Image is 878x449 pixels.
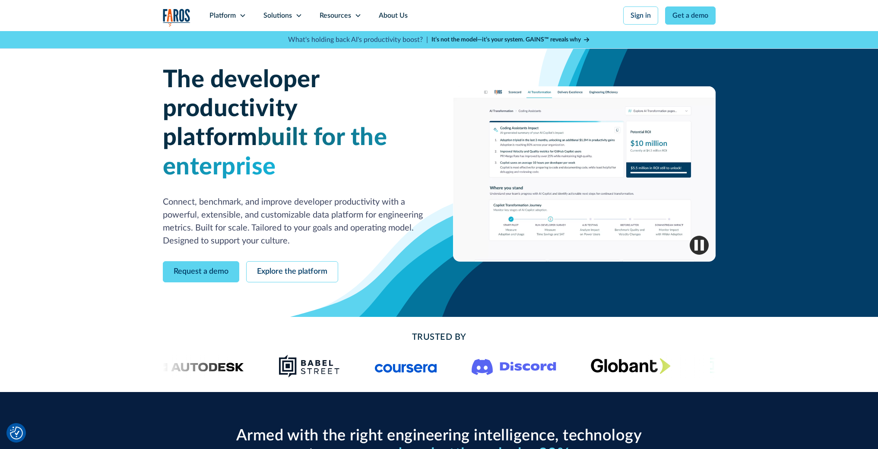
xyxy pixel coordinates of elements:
strong: It’s not the model—it’s your system. GAINS™ reveals why [431,37,581,43]
img: Logo of the analytics and reporting company Faros. [163,9,190,26]
span: built for the enterprise [163,126,387,179]
a: Sign in [623,6,658,25]
img: Babel Street logo png [278,354,340,378]
p: Connect, benchmark, and improve developer productivity with a powerful, extensible, and customiza... [163,196,425,247]
img: Logo of the design software company Autodesk. [154,360,244,372]
a: Get a demo [665,6,716,25]
button: Cookie Settings [10,427,23,440]
p: What's holding back AI's productivity boost? | [288,35,428,45]
img: Logo of the communication platform Discord. [472,357,556,375]
img: Revisit consent button [10,427,23,440]
h2: Trusted By [232,331,647,344]
img: Pause video [690,236,709,255]
div: Solutions [263,10,292,21]
a: home [163,9,190,26]
div: Resources [320,10,351,21]
a: It’s not the model—it’s your system. GAINS™ reveals why [431,35,590,44]
img: Globant's logo [591,358,671,374]
a: Request a demo [163,261,239,282]
a: Explore the platform [246,261,338,282]
h1: The developer productivity platform [163,66,425,182]
div: Platform [209,10,236,21]
img: Logo of the online learning platform Coursera. [375,359,437,373]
